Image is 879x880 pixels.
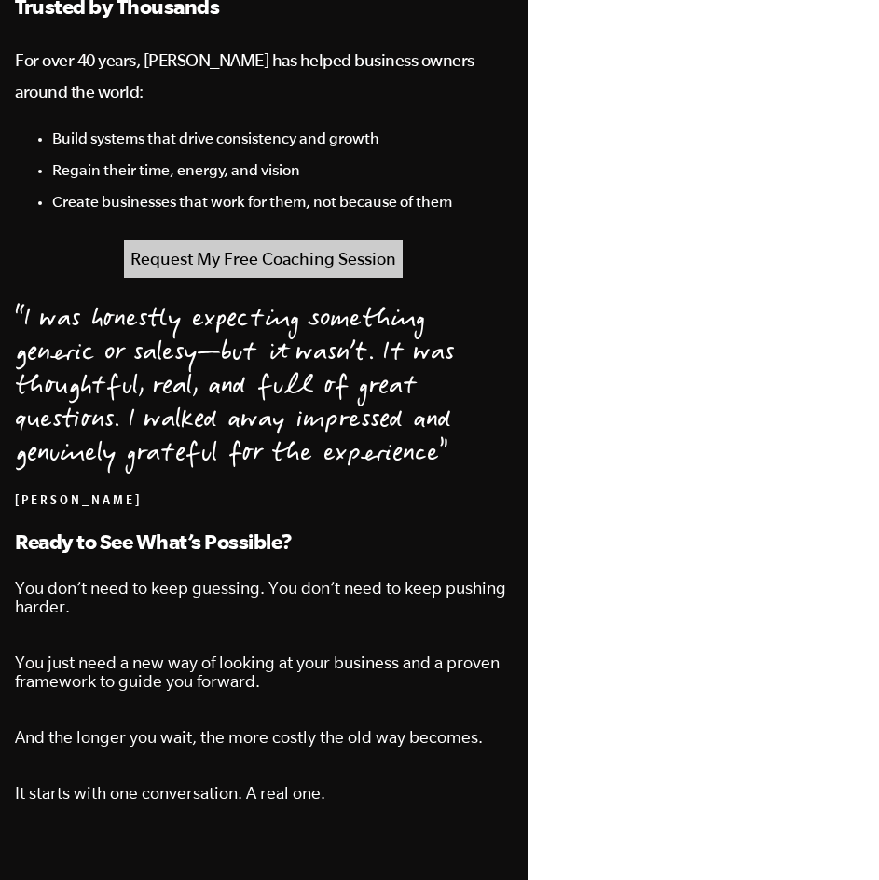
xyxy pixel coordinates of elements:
span: For over 40 years, [PERSON_NAME] has helped business owners around the world: [15,50,474,102]
a: Request My Free Coaching Session [124,240,403,278]
p: You just need a new way of looking at your business and a proven framework to guide you forward. [15,653,513,691]
span: Create businesses that work for them, not because of them [52,193,452,210]
span: Build systems that drive consistency and growth [52,130,379,146]
p: And the longer you wait, the more costly the old way becomes. [15,728,513,747]
p: I was honestly expecting something generic or salesy—but it wasn’t. It was thoughtful, real, and ... [15,305,513,473]
strong: Ready to See What’s Possible? [15,529,292,553]
p: You don’t need to keep guessing. You don’t need to keep pushing harder. [15,579,513,616]
cite: [PERSON_NAME] [15,495,142,510]
p: It starts with one conversation. A real one. [15,784,513,803]
span: Regain their time, energy, and vision [52,161,300,178]
iframe: Chat Widget [786,791,879,880]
